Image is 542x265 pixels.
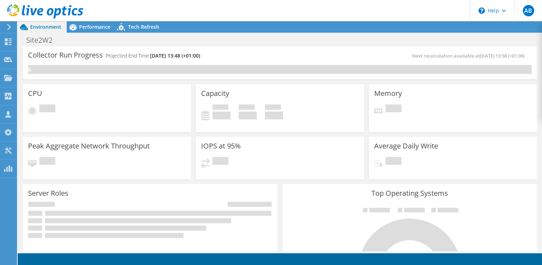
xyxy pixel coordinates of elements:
[106,52,200,60] h4: Projected End Time:
[374,90,402,97] h3: Memory
[212,104,228,112] span: Used
[28,189,68,197] h3: Server Roles
[28,90,42,97] h3: CPU
[201,90,229,97] h3: Capacity
[386,104,402,114] span: Pending
[288,189,532,197] h3: Top Operating Systems
[79,23,110,30] span: Performance
[239,112,257,119] h4: 0 GiB
[28,142,150,150] h3: Peak Aggregate Network Throughput
[201,142,241,150] h3: IOPS at 95%
[150,52,200,59] span: [DATE] 13:48 (+01:00)
[480,53,525,59] span: [DATE] 13:58 (+01:00)
[412,53,528,59] span: Next recalculation available at
[23,36,63,44] h1: Site2W2
[39,104,55,114] span: Pending
[386,157,402,167] span: Pending
[30,23,61,30] span: Environment
[212,112,231,119] h4: 0 GiB
[239,104,255,112] span: Free
[374,142,438,150] h3: Average Daily Write
[39,157,55,167] span: Pending
[523,5,534,16] span: AB
[128,23,159,30] span: Tech Refresh
[479,7,485,14] svg: \n
[265,104,281,112] span: Total
[212,157,228,167] span: Pending
[265,112,283,119] h4: 0 GiB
